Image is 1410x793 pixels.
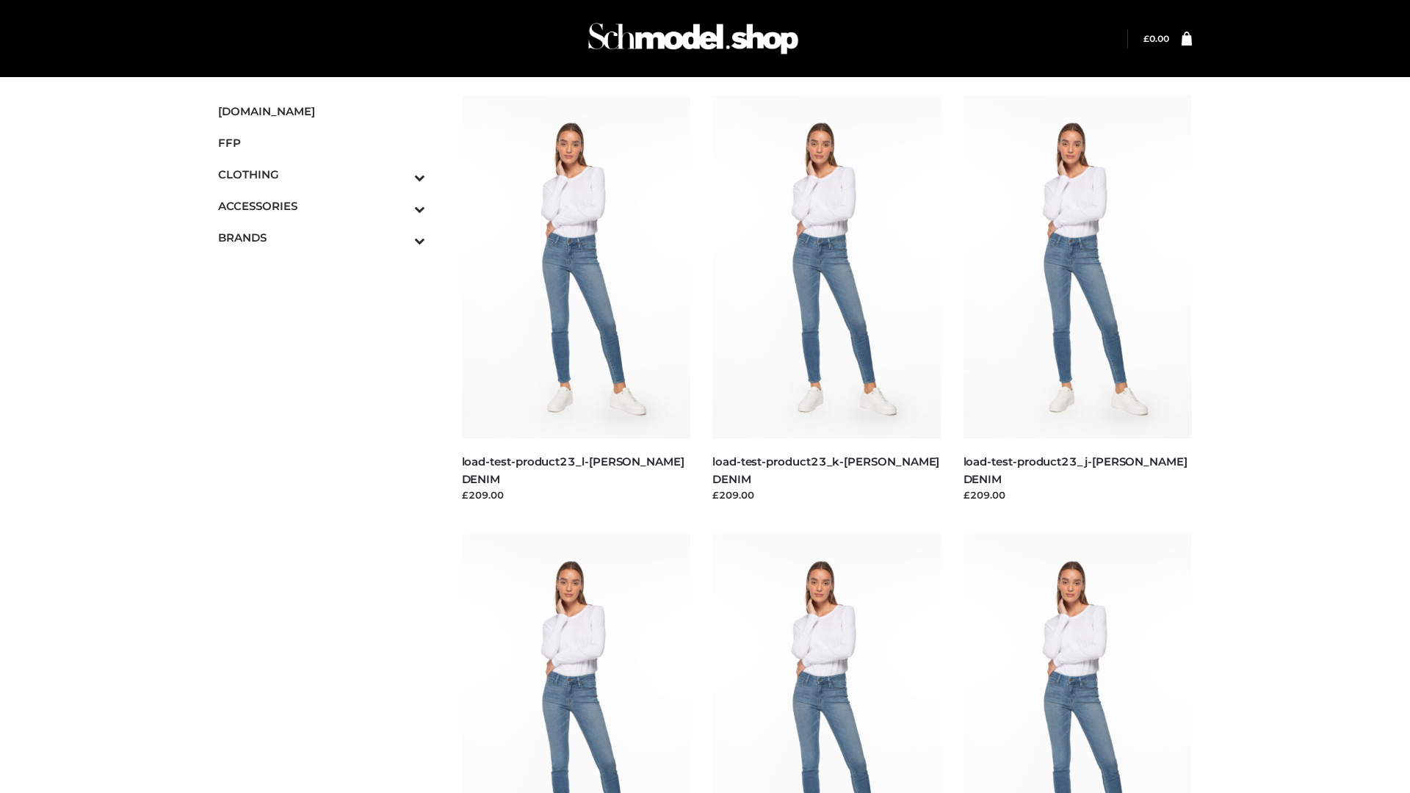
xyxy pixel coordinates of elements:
div: £209.00 [712,488,941,502]
span: [DOMAIN_NAME] [218,103,425,120]
span: ACCESSORIES [218,198,425,214]
a: [DOMAIN_NAME] [218,95,425,127]
span: BRANDS [218,229,425,246]
span: £ [1143,33,1149,44]
a: load-test-product23_k-[PERSON_NAME] DENIM [712,455,939,485]
a: FFP [218,127,425,159]
div: £209.00 [963,488,1193,502]
span: FFP [218,134,425,151]
div: £209.00 [462,488,691,502]
bdi: 0.00 [1143,33,1169,44]
a: CLOTHINGToggle Submenu [218,159,425,190]
a: BRANDSToggle Submenu [218,222,425,253]
a: load-test-product23_l-[PERSON_NAME] DENIM [462,455,684,485]
a: load-test-product23_j-[PERSON_NAME] DENIM [963,455,1187,485]
a: £0.00 [1143,33,1169,44]
span: CLOTHING [218,166,425,183]
img: Schmodel Admin 964 [583,10,803,68]
a: ACCESSORIESToggle Submenu [218,190,425,222]
button: Toggle Submenu [374,190,425,222]
button: Toggle Submenu [374,222,425,253]
button: Toggle Submenu [374,159,425,190]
